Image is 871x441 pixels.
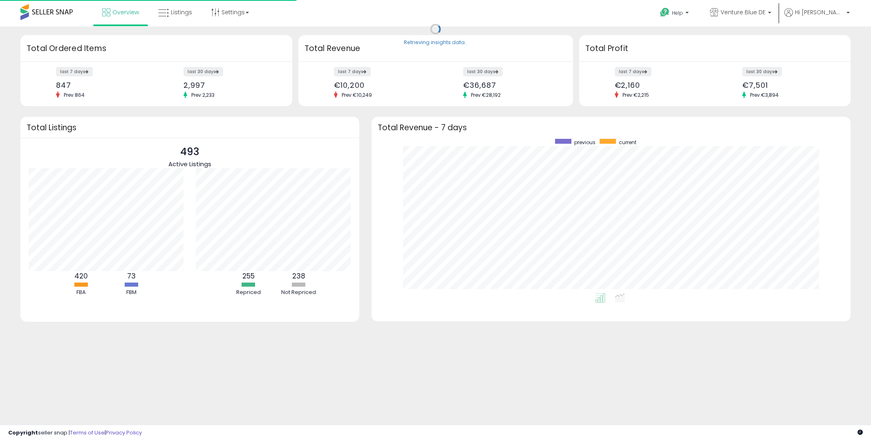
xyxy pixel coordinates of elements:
[56,81,150,89] div: 847
[224,289,273,296] div: Repriced
[184,67,223,76] label: last 30 days
[338,91,376,98] span: Prev: €10,249
[27,125,353,131] h3: Total Listings
[56,67,93,76] label: last 7 days
[107,289,156,296] div: FBM
[378,125,844,131] h3: Total Revenue - 7 days
[27,43,286,54] h3: Total Ordered Items
[127,271,136,281] b: 73
[654,1,697,27] a: Help
[171,8,192,16] span: Listings
[168,160,211,168] span: Active Listings
[742,67,782,76] label: last 30 days
[615,67,652,76] label: last 7 days
[721,8,766,16] span: Venture Blue DE
[112,8,139,16] span: Overview
[742,81,836,89] div: €7,501
[242,271,255,281] b: 255
[292,271,305,281] b: 238
[463,67,503,76] label: last 30 days
[746,91,783,98] span: Prev: €3,894
[619,139,636,146] span: current
[404,39,467,47] div: Retrieving insights data..
[585,43,845,54] h3: Total Profit
[463,81,558,89] div: €36,687
[334,81,429,89] div: €10,200
[274,289,323,296] div: Not Repriced
[60,91,89,98] span: Prev: 864
[618,91,653,98] span: Prev: €2,215
[305,43,567,54] h3: Total Revenue
[334,67,371,76] label: last 7 days
[168,144,211,160] p: 493
[74,271,88,281] b: 420
[184,81,278,89] div: 2,997
[672,9,683,16] span: Help
[467,91,505,98] span: Prev: €28,192
[574,139,596,146] span: previous
[56,289,105,296] div: FBA
[660,7,670,18] i: Get Help
[187,91,219,98] span: Prev: 2,233
[615,81,709,89] div: €2,160
[784,8,850,27] a: Hi [PERSON_NAME]
[795,8,844,16] span: Hi [PERSON_NAME]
